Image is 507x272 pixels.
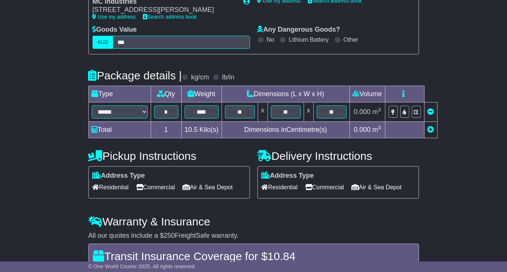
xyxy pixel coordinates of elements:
span: 0.000 [354,126,370,133]
label: Address Type [262,172,314,180]
td: Qty [151,86,181,102]
span: 10.5 [185,126,198,133]
label: AUD [93,36,113,49]
a: Remove this item [428,108,434,116]
label: No [267,36,274,43]
span: 0.000 [354,108,370,116]
span: Air & Sea Depot [182,181,233,193]
span: © One World Courier 2025. All rights reserved. [88,263,196,269]
a: Search address book [143,14,197,20]
td: 1 [151,121,181,138]
td: Kilo(s) [181,121,222,138]
td: Total [88,121,151,138]
sup: 3 [378,107,381,113]
td: Volume [350,86,385,102]
label: Goods Value [93,26,137,34]
td: Weight [181,86,222,102]
label: Lithium Battery [289,36,329,43]
span: Air & Sea Depot [351,181,402,193]
td: x [304,102,313,121]
span: m [372,126,381,133]
span: 10.84 [267,250,295,262]
div: All our quotes include a $ FreightSafe warranty. [88,232,419,240]
sup: 3 [378,125,381,130]
td: x [258,102,267,121]
div: [STREET_ADDRESS][PERSON_NAME] [93,6,236,14]
label: lb/in [222,73,234,82]
span: Residential [93,181,129,193]
label: kg/cm [191,73,209,82]
h4: Package details | [88,69,182,82]
label: Any Dangerous Goods? [257,26,340,34]
span: Commercial [136,181,175,193]
span: Residential [262,181,298,193]
label: Other [344,36,359,43]
h4: Transit Insurance Coverage for $ [93,250,414,262]
h4: Warranty & Insurance [88,215,419,228]
h4: Delivery Instructions [257,150,419,162]
td: Dimensions in Centimetre(s) [222,121,350,138]
td: Type [88,86,151,102]
a: Add new item [428,126,434,133]
span: Commercial [305,181,344,193]
h4: Pickup Instructions [88,150,250,162]
span: m [372,108,381,116]
a: Use my address [93,14,136,20]
label: Address Type [93,172,145,180]
span: 250 [164,232,175,239]
td: Dimensions (L x W x H) [222,86,350,102]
